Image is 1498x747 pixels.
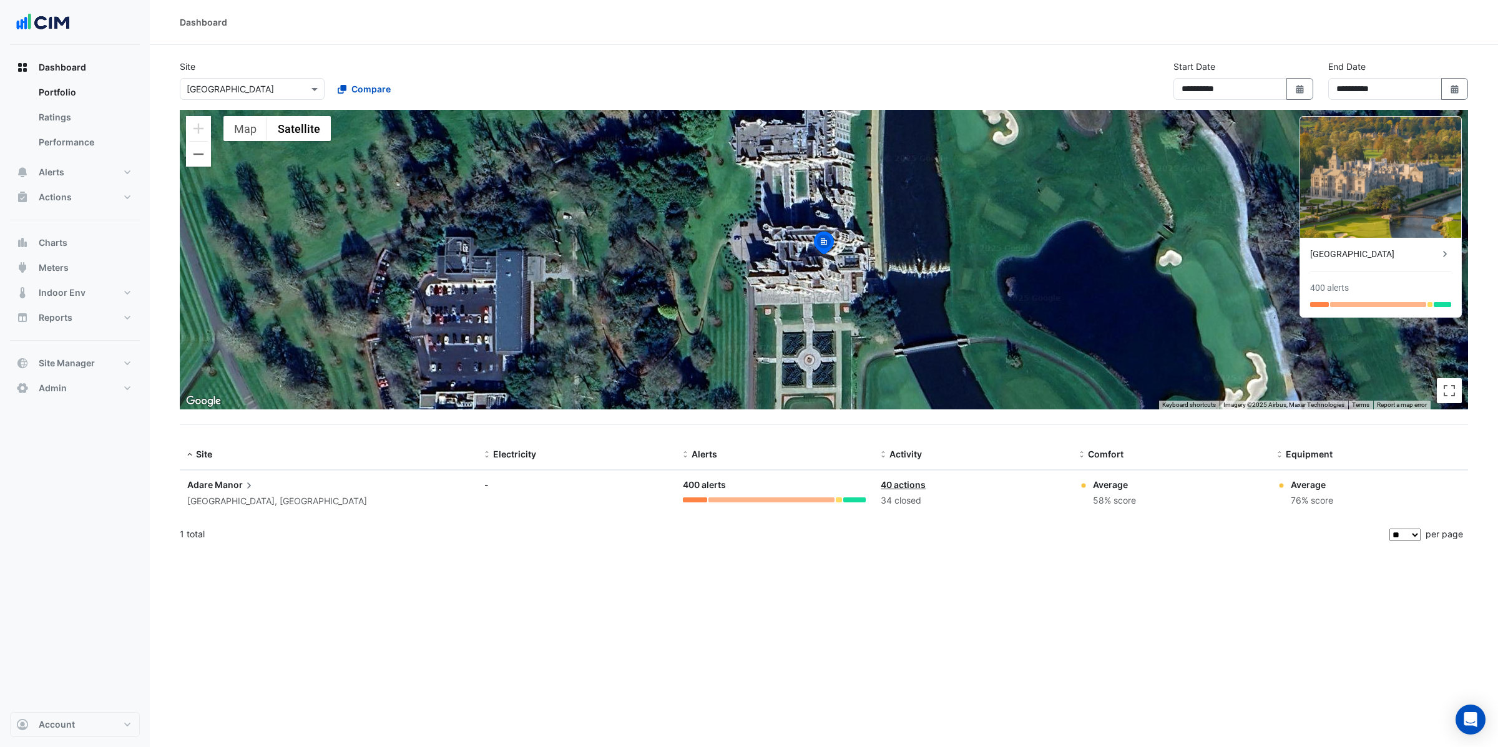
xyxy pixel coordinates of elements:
span: Site [196,449,212,459]
div: Dashboard [10,80,140,160]
button: Keyboard shortcuts [1162,401,1216,409]
button: Account [10,712,140,737]
app-icon: Alerts [16,166,29,178]
div: - [484,478,668,491]
a: Report a map error [1377,401,1427,408]
span: Adare [187,479,213,490]
span: Manor [215,478,255,492]
span: Electricity [493,449,536,459]
div: 76% score [1291,494,1333,508]
img: Adare Manor [1300,117,1461,238]
button: Reports [10,305,140,330]
span: Activity [889,449,922,459]
span: Dashboard [39,61,86,74]
button: Charts [10,230,140,255]
span: Reports [39,311,72,324]
button: Indoor Env [10,280,140,305]
img: Google [183,393,224,409]
app-icon: Dashboard [16,61,29,74]
span: Meters [39,261,69,274]
button: Zoom in [186,116,211,141]
span: Account [39,718,75,731]
a: Terms [1352,401,1369,408]
label: Site [180,60,195,73]
div: Open Intercom Messenger [1456,705,1486,735]
label: Start Date [1173,60,1215,73]
span: Imagery ©2025 Airbus, Maxar Technologies [1223,401,1344,408]
app-icon: Actions [16,191,29,203]
span: Charts [39,237,67,249]
span: per page [1426,529,1463,539]
div: 400 alerts [683,478,866,492]
div: Average [1291,478,1333,491]
fa-icon: Select Date [1449,84,1461,94]
button: Site Manager [10,351,140,376]
a: Ratings [29,105,140,130]
span: Actions [39,191,72,203]
span: Equipment [1286,449,1333,459]
button: Dashboard [10,55,140,80]
a: Performance [29,130,140,155]
span: Admin [39,382,67,394]
a: Open this area in Google Maps (opens a new window) [183,393,224,409]
button: Zoom out [186,142,211,167]
app-icon: Charts [16,237,29,249]
span: Comfort [1088,449,1123,459]
div: [GEOGRAPHIC_DATA], [GEOGRAPHIC_DATA] [187,494,469,509]
button: Toggle fullscreen view [1437,378,1462,403]
div: 58% score [1093,494,1136,508]
app-icon: Site Manager [16,357,29,369]
div: Average [1093,478,1136,491]
button: Admin [10,376,140,401]
div: 1 total [180,519,1387,550]
button: Show street map [223,116,267,141]
span: Compare [351,82,391,95]
button: Show satellite imagery [267,116,331,141]
button: Actions [10,185,140,210]
app-icon: Indoor Env [16,286,29,299]
app-icon: Meters [16,261,29,274]
div: 400 alerts [1310,281,1349,295]
button: Compare [330,78,399,100]
a: 40 actions [881,479,926,490]
div: Dashboard [180,16,227,29]
app-icon: Admin [16,382,29,394]
label: End Date [1328,60,1366,73]
button: Meters [10,255,140,280]
span: Site Manager [39,357,95,369]
span: Alerts [39,166,64,178]
button: Alerts [10,160,140,185]
fa-icon: Select Date [1295,84,1306,94]
img: Company Logo [15,10,71,35]
a: Portfolio [29,80,140,105]
span: Indoor Env [39,286,86,299]
div: 34 closed [881,494,1064,508]
img: site-pin-selected.svg [810,230,838,260]
div: [GEOGRAPHIC_DATA] [1310,248,1439,261]
span: Alerts [692,449,717,459]
app-icon: Reports [16,311,29,324]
